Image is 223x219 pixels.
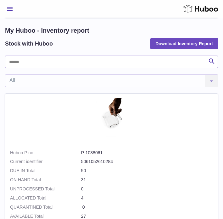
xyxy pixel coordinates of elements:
[10,186,213,195] td: 0
[10,177,213,186] td: 31
[10,168,81,174] strong: DUE IN Total
[81,150,213,156] dd: P-1038061
[150,38,218,49] button: Download Inventory Report
[10,195,213,204] td: 4
[82,205,85,210] span: 0
[5,40,53,47] h2: Stock with Huboo
[10,159,81,165] dt: Current identifier
[96,98,127,140] img: product image
[10,168,213,177] td: 50
[10,195,81,201] strong: ALLOCATED Total
[10,150,81,156] dt: Huboo P no
[5,26,218,35] h1: My Huboo - Inventory report
[10,177,81,183] strong: ON HAND Total
[10,204,81,210] strong: QUARANTINED Total
[10,186,81,192] strong: UNPROCESSED Total
[81,159,213,165] dd: 5061052610284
